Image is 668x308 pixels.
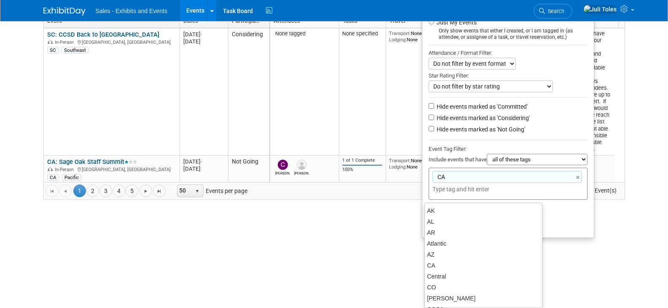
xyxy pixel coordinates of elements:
[228,28,269,155] td: Considering
[62,188,69,195] span: Go to the previous page
[425,216,542,227] div: AL
[389,37,407,43] span: Lodging:
[96,8,167,14] span: Sales - Exhibits and Events
[576,173,582,182] a: ×
[86,185,99,197] a: 2
[436,173,445,181] span: CA
[275,170,290,175] div: Christine Lurz
[429,28,588,40] div: Only show events that either I created, or I am tagged in (as attendee, or assignee of a task, or...
[429,48,588,58] div: Attendance / Format Filter:
[113,185,125,197] a: 4
[47,47,59,54] div: SC
[62,174,81,181] div: Pacific
[48,188,55,195] span: Go to the first page
[183,38,224,45] div: [DATE]
[294,170,309,175] div: Alicia Weeks
[43,7,86,16] img: ExhibitDay
[201,158,202,165] span: -
[228,155,269,184] td: Not Going
[183,165,224,172] div: [DATE]
[59,185,72,197] a: Go to the previous page
[425,271,542,282] div: Central
[435,102,528,111] label: Hide events marked as 'Committed'
[194,188,201,195] span: select
[156,188,163,195] span: Go to the last page
[47,174,59,181] div: CA
[201,31,202,37] span: -
[55,40,76,45] span: In-Person
[435,18,477,27] label: Just My Events
[99,185,112,197] a: 3
[126,185,138,197] a: 5
[183,31,224,38] div: [DATE]
[297,160,307,170] img: Alicia Weeks
[46,185,58,197] a: Go to the first page
[425,227,542,238] div: AR
[47,158,137,166] a: CA: Sage Oak Staff Summit
[389,164,407,170] span: Lodging:
[429,144,588,154] div: Event Tag Filter:
[389,158,411,163] span: Transport:
[389,30,440,43] div: None None
[153,185,166,197] a: Go to the last page
[545,8,564,14] span: Search
[425,238,542,249] div: Atlantic
[534,4,572,19] a: Search
[142,188,149,195] span: Go to the next page
[583,5,617,14] img: Juli Toles
[432,185,550,193] input: Type tag and hit enter
[342,158,382,163] div: 1 of 1 Complete
[425,249,542,260] div: AZ
[177,185,192,197] span: 50
[425,293,542,304] div: [PERSON_NAME]
[140,185,152,197] a: Go to the next page
[425,260,542,271] div: CA
[342,30,382,37] div: None specified
[183,158,224,165] div: [DATE]
[425,282,542,293] div: CO
[425,205,542,216] div: AK
[429,70,588,80] div: Star Rating Filter:
[166,185,256,197] span: Events per page
[435,125,525,134] label: Hide events marked as 'Not Going'
[47,38,176,46] div: [GEOGRAPHIC_DATA], [GEOGRAPHIC_DATA]
[429,154,588,168] div: Include events that have
[389,158,440,170] div: None None
[48,167,53,171] img: In-Person Event
[278,160,288,170] img: Christine Lurz
[48,40,53,44] img: In-Person Event
[342,167,382,173] div: 100%
[389,30,411,36] span: Transport:
[47,31,159,38] a: SC: CCSD Back to [GEOGRAPHIC_DATA]
[62,47,89,54] div: Southeast
[55,167,76,172] span: In-Person
[273,30,335,37] div: None tagged
[47,166,176,173] div: [GEOGRAPHIC_DATA], [GEOGRAPHIC_DATA]
[73,185,86,197] span: 1
[435,114,530,122] label: Hide events marked as 'Considering'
